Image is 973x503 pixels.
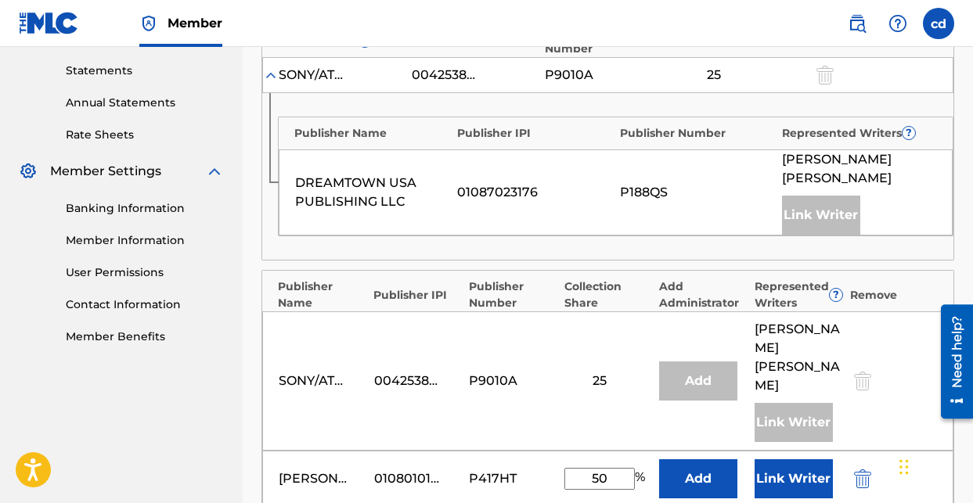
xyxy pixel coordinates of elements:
div: Help [882,8,914,39]
div: Publisher Name [294,125,449,142]
img: help [888,14,907,33]
a: User Permissions [66,264,224,281]
img: search [848,14,867,33]
div: Collection Share [564,278,652,311]
div: Publisher Name [278,278,366,311]
div: Publisher IPI [373,287,461,304]
a: Rate Sheets [66,127,224,143]
a: Contact Information [66,296,224,313]
img: expand [205,162,224,181]
div: Drag [899,444,909,490]
a: Member Information [66,232,224,249]
a: Member Benefits [66,329,224,345]
img: MLC Logo [19,12,79,34]
a: Statements [66,63,224,79]
span: Member [168,14,222,32]
iframe: Resource Center [929,295,973,429]
span: Member Settings [50,162,161,181]
div: Publisher Number [620,125,775,142]
img: expand-cell-toggle [263,67,279,83]
iframe: Chat Widget [622,25,973,503]
div: Publisher Number [469,278,557,311]
a: Public Search [841,8,873,39]
div: Publisher IPI [457,125,612,142]
div: P188QS [620,183,774,202]
img: Member Settings [19,162,38,181]
a: Annual Statements [66,95,224,111]
img: Top Rightsholder [139,14,158,33]
a: Banking Information [66,200,224,217]
div: User Menu [923,8,954,39]
div: DREAMTOWN USA PUBLISHING LLC [295,174,449,211]
div: 01087023176 [457,183,611,202]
